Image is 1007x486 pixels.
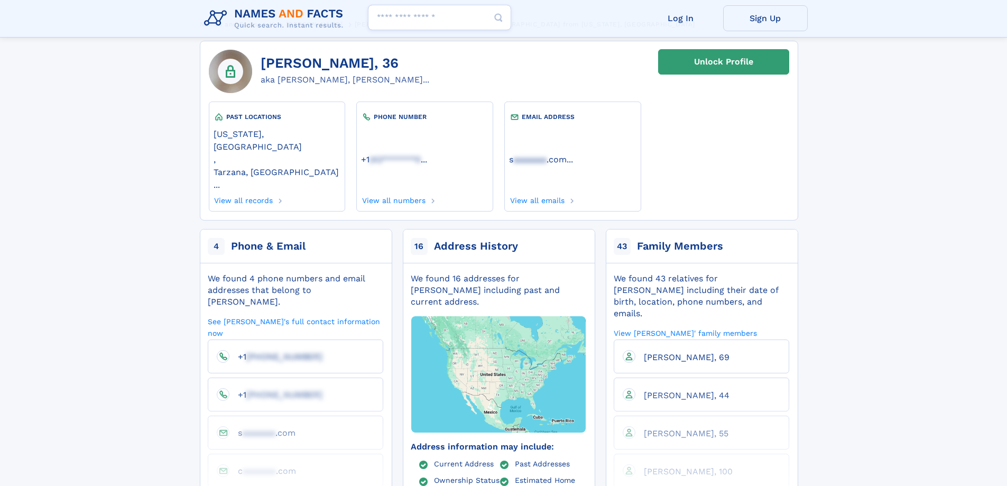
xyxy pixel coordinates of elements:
a: View all numbers [361,193,426,205]
button: Search Button [486,5,511,31]
div: Family Members [637,239,723,254]
a: Unlock Profile [658,49,789,75]
div: aka [PERSON_NAME], [PERSON_NAME]... [261,74,429,86]
div: We found 16 addresses for [PERSON_NAME] including past and current address. [411,273,586,308]
input: search input [368,5,511,30]
a: View [PERSON_NAME]' family members [614,328,757,338]
div: Address information may include: [411,441,586,453]
a: ... [509,154,636,164]
a: ... [214,180,340,190]
div: Address History [434,239,518,254]
span: 16 [411,238,428,255]
a: View all emails [509,193,565,205]
a: +1[PHONE_NUMBER] [229,351,322,361]
div: , [214,122,340,193]
span: [PHONE_NUMBER] [246,390,322,400]
span: [PERSON_NAME], 55 [644,428,728,438]
span: 43 [614,238,631,255]
div: PAST LOCATIONS [214,112,340,122]
a: caaaaaaa.com [229,465,296,475]
span: aaaaaaa [243,466,276,476]
div: Unlock Profile [694,50,753,74]
a: View all records [214,193,273,205]
a: saaaaaaa.com [229,427,295,437]
span: [PERSON_NAME], 100 [644,466,733,476]
a: [PERSON_NAME], 55 [635,428,728,438]
span: aaaaaaa [513,154,547,164]
a: Sign Up [723,5,808,31]
a: Ownership Status [434,475,500,484]
a: [PERSON_NAME], 44 [635,390,729,400]
span: [PERSON_NAME], 44 [644,390,729,400]
div: We found 4 phone numbers and email addresses that belong to [PERSON_NAME]. [208,273,383,308]
span: aaaaaaa [242,428,275,438]
a: See [PERSON_NAME]'s full contact information now [208,316,383,338]
div: PHONE NUMBER [361,112,488,122]
a: [PERSON_NAME], 69 [635,352,729,362]
a: Tarzana, [GEOGRAPHIC_DATA] [214,166,339,177]
h1: [PERSON_NAME], 36 [261,56,429,71]
span: [PERSON_NAME], 69 [644,352,729,362]
a: Current Address [434,459,494,467]
div: EMAIL ADDRESS [509,112,636,122]
a: saaaaaaa.com [509,153,567,164]
a: Past Addresses [515,459,570,467]
div: We found 43 relatives for [PERSON_NAME] including their date of birth, location, phone numbers, a... [614,273,789,319]
a: +1[PHONE_NUMBER] [229,389,322,399]
a: [PERSON_NAME], 100 [635,466,733,476]
a: [US_STATE], [GEOGRAPHIC_DATA] [214,128,340,152]
span: 4 [208,238,225,255]
div: Phone & Email [231,239,306,254]
span: [PHONE_NUMBER] [246,352,322,362]
img: Map with markers on addresses Sabrina Villalobos [393,286,604,462]
img: Logo Names and Facts [200,4,352,33]
a: Log In [639,5,723,31]
a: ... [361,154,488,164]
